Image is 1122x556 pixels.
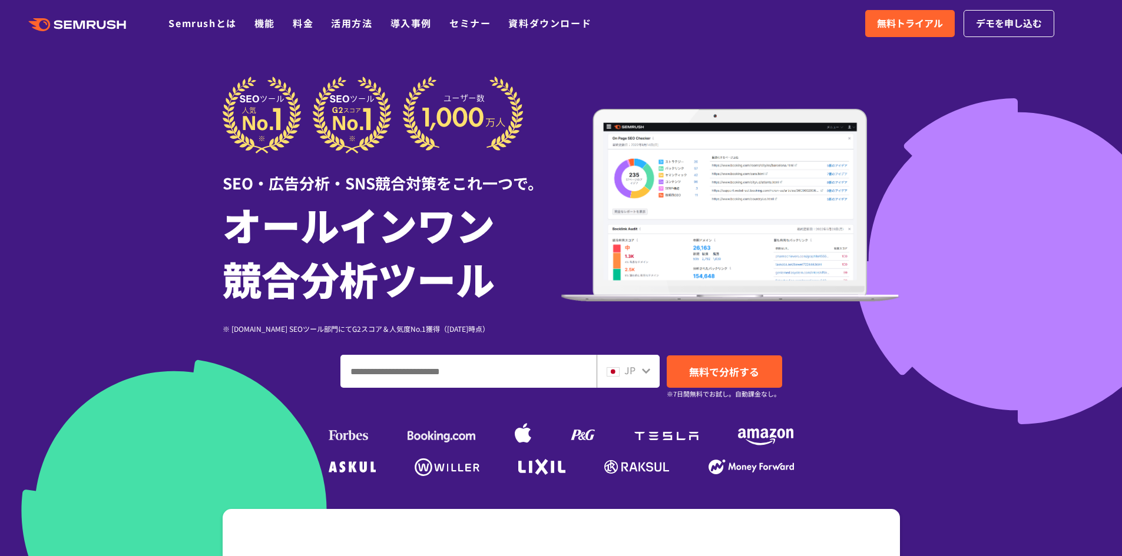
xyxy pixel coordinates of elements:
[331,16,372,30] a: 活用方法
[223,323,561,334] div: ※ [DOMAIN_NAME] SEOツール部門にてG2スコア＆人気度No.1獲得（[DATE]時点）
[293,16,313,30] a: 料金
[341,355,596,387] input: ドメイン、キーワードまたはURLを入力してください
[689,364,759,379] span: 無料で分析する
[964,10,1054,37] a: デモを申し込む
[976,16,1042,31] span: デモを申し込む
[865,10,955,37] a: 無料トライアル
[508,16,591,30] a: 資料ダウンロード
[254,16,275,30] a: 機能
[223,197,561,305] h1: オールインワン 競合分析ツール
[877,16,943,31] span: 無料トライアル
[223,154,561,194] div: SEO・広告分析・SNS競合対策をこれ一つで。
[449,16,491,30] a: セミナー
[390,16,432,30] a: 導入事例
[624,363,636,377] span: JP
[667,388,780,399] small: ※7日間無料でお試し。自動課金なし。
[168,16,236,30] a: Semrushとは
[667,355,782,388] a: 無料で分析する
